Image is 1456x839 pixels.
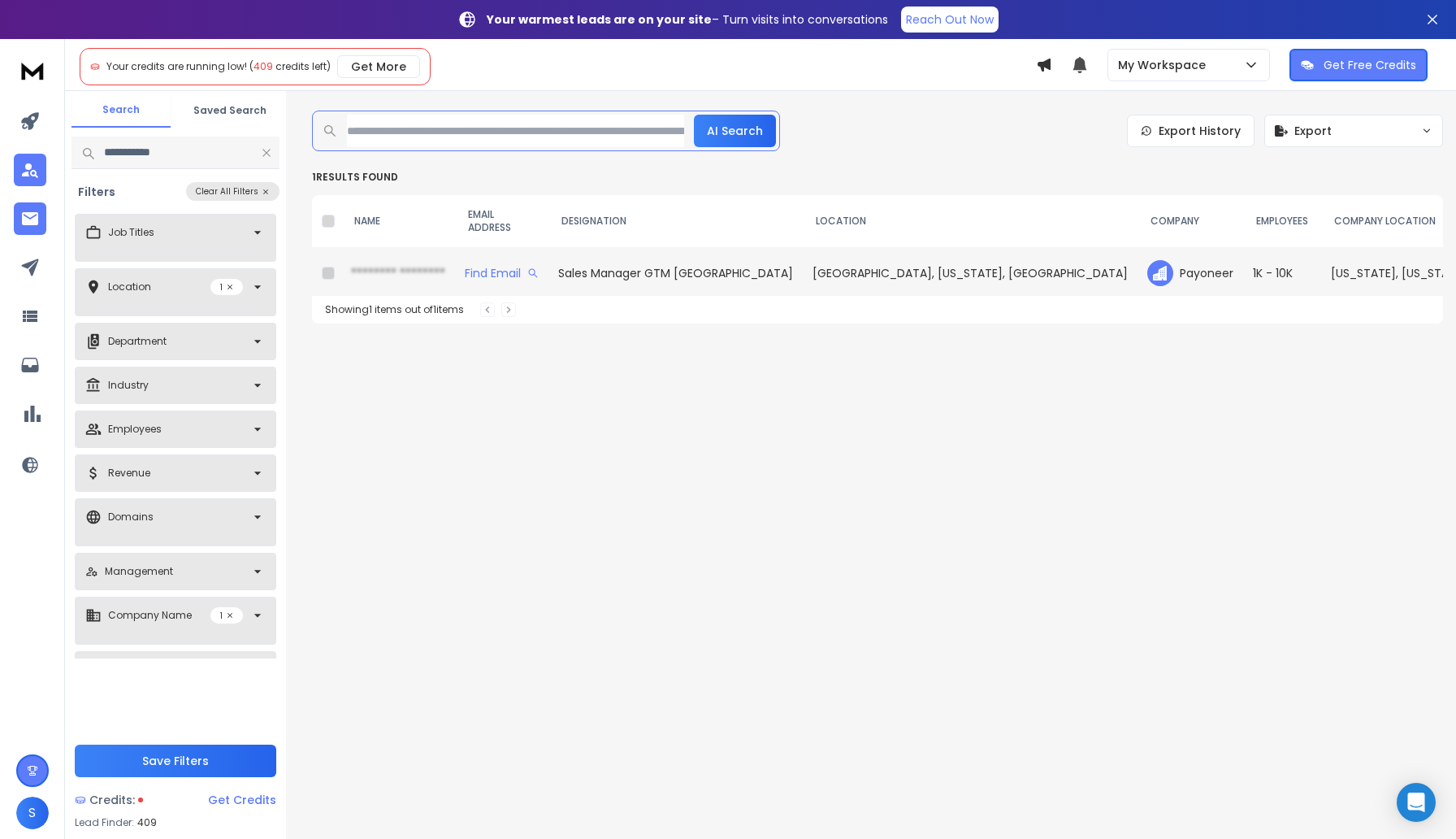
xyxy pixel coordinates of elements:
a: Reach Out Now [901,7,999,33]
p: 1 results found [312,171,1443,184]
td: 1K - 10K [1243,247,1321,299]
strong: Your warmest leads are on your site [487,11,712,28]
button: Clear All Filters [186,182,279,201]
p: Reach Out Now [906,11,994,28]
div: Showing 1 items out of 1 items [325,303,464,316]
div: Payoneer [1147,260,1233,286]
p: Get Free Credits [1324,57,1416,73]
img: logo [16,55,49,85]
span: Your credits are running low! [106,59,247,73]
span: Credits: [89,792,135,808]
div: Find Email [465,265,539,281]
p: My Workspace [1118,57,1212,73]
button: Get More [337,55,420,78]
p: Industry [108,379,149,392]
button: Save Filters [75,745,276,777]
h3: Filters [71,184,122,200]
td: [GEOGRAPHIC_DATA], [US_STATE], [GEOGRAPHIC_DATA] [803,247,1137,299]
th: DESIGNATION [548,195,803,247]
th: NAME [341,195,455,247]
span: 409 [253,59,273,73]
p: Lead Finder: [75,816,134,829]
div: Get Credits [208,792,276,808]
p: 1 [210,279,243,295]
th: EMPLOYEES [1243,195,1321,247]
button: Get Free Credits [1289,49,1428,81]
span: Export [1294,123,1332,139]
span: ( credits left) [249,59,331,73]
p: Company Name [108,609,192,622]
p: Location [108,280,151,293]
a: Credits:Get Credits [75,784,276,816]
td: Sales Manager GTM [GEOGRAPHIC_DATA] [548,247,803,299]
button: S [16,797,49,829]
div: Open Intercom Messenger [1397,783,1436,822]
button: Search [71,93,171,128]
p: Department [108,335,167,348]
p: Revenue [108,467,150,480]
span: 409 [137,816,157,829]
th: LOCATION [803,195,1137,247]
p: Management [105,565,173,578]
p: Job Titles [108,226,154,239]
button: Saved Search [180,94,279,127]
p: 1 [210,607,243,624]
p: Employees [108,423,162,436]
p: – Turn visits into conversations [487,11,888,28]
th: COMPANY [1137,195,1243,247]
button: AI Search [694,115,776,147]
p: Domains [108,511,154,524]
a: Export History [1127,115,1254,147]
th: EMAIL ADDRESS [455,195,548,247]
